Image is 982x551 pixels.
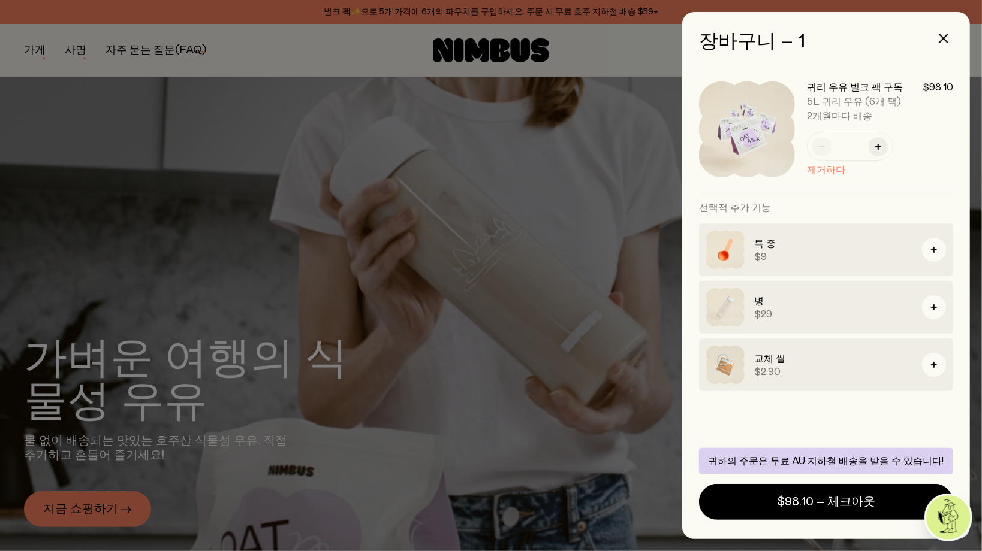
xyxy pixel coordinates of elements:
[754,294,912,308] h3: 병
[807,163,845,177] button: 제거하다
[754,251,912,263] span: $9
[706,455,946,467] p: 귀하의 주문은 무료 AU 지하철 배송을 받을 수 있습니다!
[699,484,953,520] button: $98.10 – 체크아웃
[926,495,971,540] img: agent
[923,81,953,93] span: $98.10
[754,308,912,320] span: $29
[807,81,903,93] h3: 귀리 우유 벌크 팩 구독
[754,237,912,251] h3: 특 종
[754,366,912,378] span: $2.90
[699,31,953,53] h2: 장바구니 – 1
[807,97,901,107] span: 5L 귀리 우유 (6개 팩)
[754,352,912,366] h3: 교체 씰
[807,110,953,122] span: 2개월마다 배송
[777,496,875,508] font: $98.10 – 체크아웃
[699,192,953,223] h3: 선택적 추가 기능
